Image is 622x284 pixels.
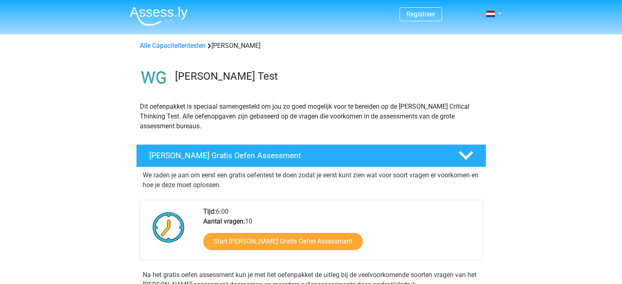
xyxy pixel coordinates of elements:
h3: [PERSON_NAME] Test [175,70,480,83]
a: Start [PERSON_NAME] Gratis Oefen Assessment [203,233,363,250]
div: 6:00 10 [197,207,482,260]
img: Klok [148,207,189,248]
p: Dit oefenpakket is speciaal samengesteld om jou zo goed mogelijk voor te bereiden op de [PERSON_N... [140,102,483,131]
h4: [PERSON_NAME] Gratis Oefen Assessment [149,151,445,160]
a: Alle Capaciteitentesten [140,42,206,49]
a: Registreer [406,10,435,18]
a: [PERSON_NAME] Gratis Oefen Assessment [133,144,490,167]
div: [PERSON_NAME] [137,41,486,51]
p: We raden je aan om eerst een gratis oefentest te doen zodat je eerst kunt zien wat voor soort vra... [143,170,480,190]
b: Aantal vragen: [203,217,245,225]
img: Assessly [130,7,188,26]
b: Tijd: [203,208,216,215]
img: watson glaser [137,60,171,95]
